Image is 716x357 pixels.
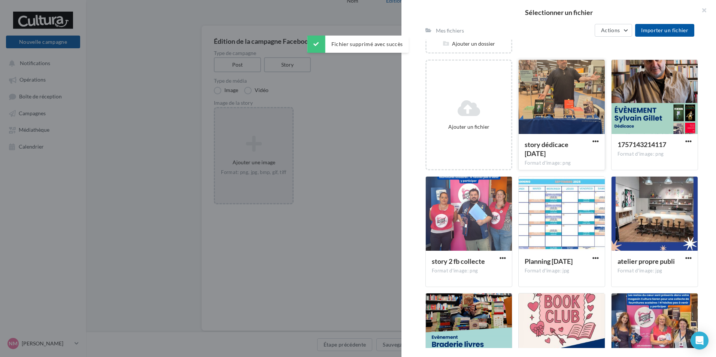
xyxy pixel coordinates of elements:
div: Format d'image: jpg [525,268,599,274]
div: Format d'image: png [525,160,599,167]
span: Actions [601,27,620,33]
div: Ajouter un dossier [427,40,511,48]
div: Ajouter un fichier [430,123,508,131]
span: story 2 fb collecte [432,257,485,265]
h2: Sélectionner un fichier [413,9,704,16]
div: Format d'image: png [432,268,506,274]
button: Importer un fichier [635,24,694,37]
span: atelier propre publi [618,257,675,265]
div: Format d'image: jpg [618,268,692,274]
div: Open Intercom Messenger [691,332,709,350]
span: Planning sept 25 [525,257,573,265]
div: Fichier supprimé avec succès [307,36,409,53]
div: Mes fichiers [436,27,464,34]
span: story dédicace 06.09.2025 [525,140,568,158]
div: Format d'image: png [618,151,692,158]
button: Actions [595,24,632,37]
span: Importer un fichier [641,27,688,33]
span: 1757143214117 [618,140,666,149]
